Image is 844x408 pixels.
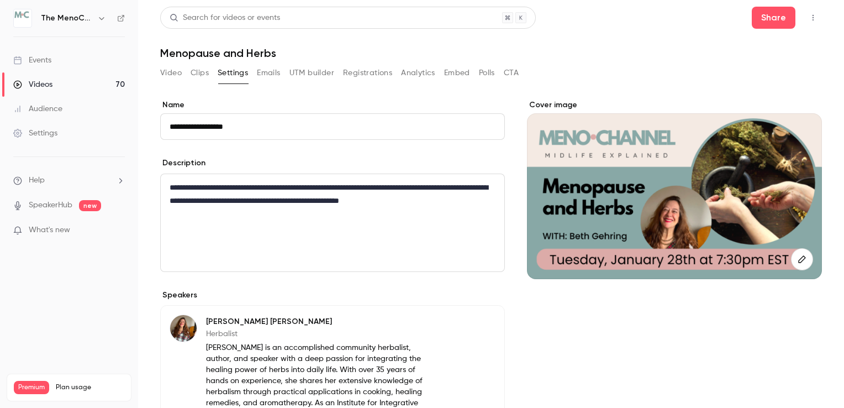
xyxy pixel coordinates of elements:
button: Clips [191,64,209,82]
label: Cover image [527,100,822,111]
button: Video [160,64,182,82]
h6: The MenoChannel [41,13,93,24]
div: Events [13,55,51,66]
button: Settings [218,64,248,82]
button: Embed [444,64,470,82]
a: SpeakerHub [29,200,72,211]
button: Share [752,7,795,29]
div: Audience [13,103,62,114]
button: Emails [257,64,280,82]
img: Beth Gehring [170,315,197,342]
span: What's new [29,224,70,236]
span: Plan usage [56,383,124,392]
button: Registrations [343,64,392,82]
p: Herbalist [206,328,433,339]
div: Settings [13,128,57,139]
div: Search for videos or events [170,12,280,24]
p: [PERSON_NAME] [PERSON_NAME] [206,316,433,327]
div: editor [161,174,504,271]
span: Help [29,175,45,186]
label: Name [160,100,505,111]
button: Polls [479,64,495,82]
div: Videos [13,79,52,90]
li: help-dropdown-opener [13,175,125,186]
span: Premium [14,381,49,394]
button: Analytics [401,64,435,82]
p: Speakers [160,290,505,301]
button: Top Bar Actions [804,9,822,27]
label: Description [160,158,205,169]
iframe: Noticeable Trigger [112,226,125,236]
button: UTM builder [289,64,334,82]
h1: Menopause and Herbs [160,46,822,60]
button: CTA [504,64,519,82]
span: new [79,200,101,211]
img: The MenoChannel [14,9,31,27]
